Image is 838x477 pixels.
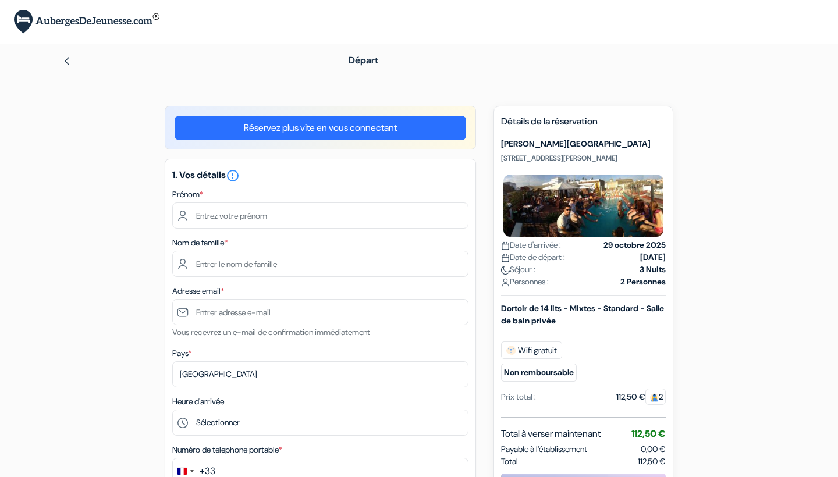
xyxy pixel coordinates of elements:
h5: Détails de la réservation [501,116,666,134]
img: guest.svg [650,393,659,402]
span: 2 [645,389,666,405]
div: 112,50 € [616,391,666,403]
small: Vous recevrez un e-mail de confirmation immédiatement [172,327,370,337]
span: Séjour : [501,264,535,276]
b: Dortoir de 14 lits - Mixtes - Standard - Salle de bain privée [501,303,664,326]
strong: 3 Nuits [640,264,666,276]
small: Non remboursable [501,364,577,382]
a: error_outline [226,169,240,181]
span: 112,50 € [638,455,666,468]
span: 0,00 € [641,444,666,454]
span: Total à verser maintenant [501,427,601,441]
strong: 29 octobre 2025 [603,239,666,251]
span: Total [501,455,518,468]
span: Payable à l’établissement [501,443,587,455]
strong: 2 Personnes [620,276,666,288]
label: Nom de famille [172,237,228,249]
img: user_icon.svg [501,278,510,287]
span: Wifi gratuit [501,341,562,359]
img: calendar.svg [501,254,510,262]
a: Réservez plus vite en vous connectant [175,116,466,140]
label: Prénom [172,188,203,201]
i: error_outline [226,169,240,183]
img: AubergesDeJeunesse.com [14,10,159,34]
span: 112,50 € [631,428,666,440]
label: Numéro de telephone portable [172,444,282,456]
img: moon.svg [501,266,510,275]
span: Date de départ : [501,251,565,264]
h5: [PERSON_NAME][GEOGRAPHIC_DATA] [501,139,666,149]
span: Personnes : [501,276,549,288]
label: Heure d'arrivée [172,396,224,408]
input: Entrez votre prénom [172,202,468,229]
input: Entrer adresse e-mail [172,299,468,325]
div: Prix total : [501,391,536,403]
span: Départ [349,54,378,66]
label: Pays [172,347,191,359]
label: Adresse email [172,285,224,297]
p: [STREET_ADDRESS][PERSON_NAME] [501,154,666,163]
img: left_arrow.svg [62,56,72,66]
img: free_wifi.svg [506,346,516,355]
h5: 1. Vos détails [172,169,468,183]
span: Date d'arrivée : [501,239,561,251]
strong: [DATE] [640,251,666,264]
input: Entrer le nom de famille [172,251,468,277]
img: calendar.svg [501,241,510,250]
